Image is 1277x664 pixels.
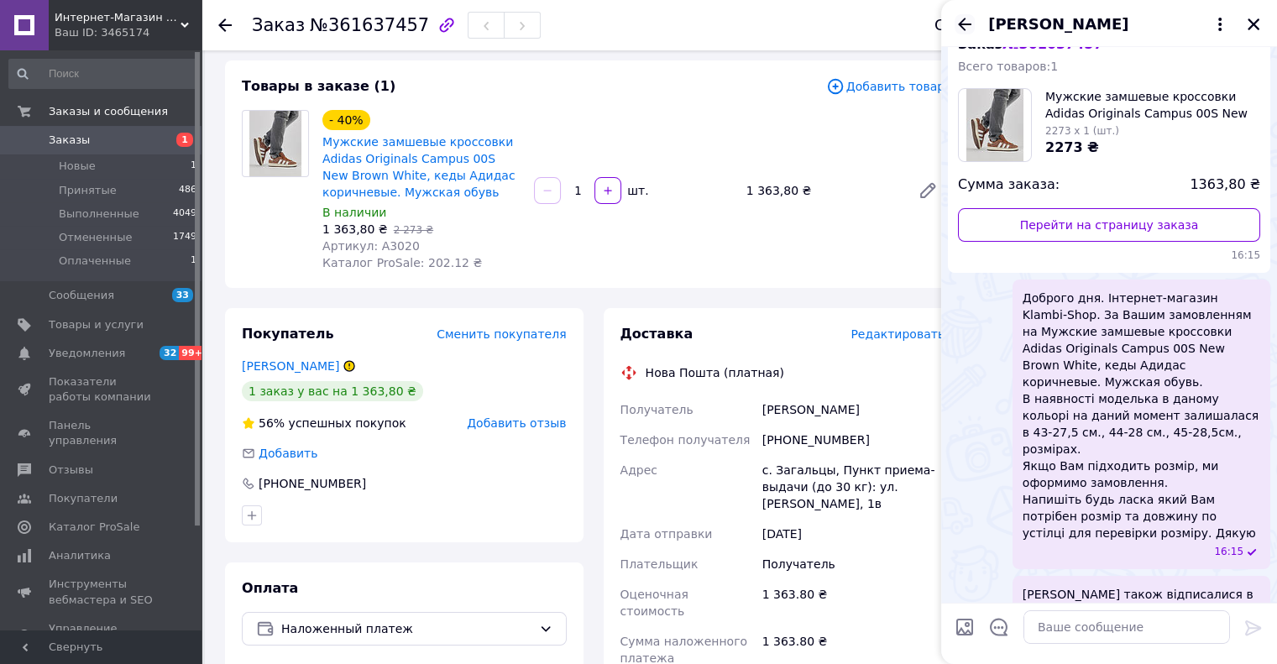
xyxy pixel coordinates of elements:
[322,239,420,253] span: Артикул: A3020
[179,346,207,360] span: 99+
[988,13,1230,35] button: [PERSON_NAME]
[49,463,93,478] span: Отзывы
[620,403,693,416] span: Получатель
[49,577,155,607] span: Инструменты вебмастера и SEO
[759,425,948,455] div: [PHONE_NUMBER]
[1190,175,1260,195] span: 1363,80 ₴
[49,418,155,448] span: Панель управления
[966,89,1024,161] img: 6259867208_w100_h100_muzhskie-zamshevye-krossovki.jpg
[620,433,751,447] span: Телефон получателя
[759,519,948,549] div: [DATE]
[958,208,1260,242] a: Перейти на страницу заказа
[8,59,198,89] input: Поиск
[281,620,532,638] span: Наложенный платеж
[740,179,904,202] div: 1 363,80 ₴
[623,182,650,199] div: шт.
[988,616,1010,638] button: Открыть шаблоны ответов
[173,207,196,222] span: 4049
[49,520,139,535] span: Каталог ProSale
[49,548,111,563] span: Аналитика
[934,17,1047,34] div: Статус заказа
[49,346,125,361] span: Уведомления
[620,588,688,618] span: Оценочная стоимость
[242,78,395,94] span: Товары в заказе (1)
[958,60,1058,73] span: Всего товаров: 1
[59,254,131,269] span: Оплаченные
[467,416,566,430] span: Добавить отзыв
[59,230,132,245] span: Отмененные
[641,364,788,381] div: Нова Пошта (платная)
[759,579,948,626] div: 1 363.80 ₴
[988,13,1128,35] span: [PERSON_NAME]
[49,133,90,148] span: Заказы
[620,326,693,342] span: Доставка
[850,327,945,341] span: Редактировать
[310,15,429,35] span: №361637457
[322,222,388,236] span: 1 363,80 ₴
[322,206,386,219] span: В наличии
[911,174,945,207] a: Редактировать
[242,415,406,431] div: успешных покупок
[49,104,168,119] span: Заказы и сообщения
[55,25,201,40] div: Ваш ID: 3465174
[1045,139,1099,155] span: 2273 ₴
[394,224,433,236] span: 2 273 ₴
[322,256,482,269] span: Каталог ProSale: 202.12 ₴
[759,549,948,579] div: Получатель
[49,374,155,405] span: Показатели работы компании
[1023,290,1260,541] span: Доброго дня. Інтернет-магазин Klambi-Shop. За Вашим замовленням на Мужские замшевые кроссовки Adi...
[218,17,232,34] div: Вернуться назад
[958,175,1060,195] span: Сумма заказа:
[160,346,179,360] span: 32
[620,527,713,541] span: Дата отправки
[958,248,1260,263] span: 16:15 12.09.2025
[49,621,155,651] span: Управление сайтом
[759,395,948,425] div: [PERSON_NAME]
[955,14,975,34] button: Назад
[437,327,566,341] span: Сменить покупателя
[191,159,196,174] span: 1
[252,15,305,35] span: Заказ
[259,416,285,430] span: 56%
[1214,545,1243,559] span: 16:15 12.09.2025
[759,455,948,519] div: с. Загальцы, Пункт приема-выдачи (до 30 кг): ул. [PERSON_NAME], 1в
[257,475,368,492] div: [PHONE_NUMBER]
[1045,88,1260,122] span: Мужские замшевые кроссовки Adidas Originals Campus 00S New Brown White, кеды Адидас коричневые. М...
[1243,14,1264,34] button: Закрыть
[620,463,657,477] span: Адрес
[242,580,298,596] span: Оплата
[176,133,193,147] span: 1
[242,359,339,373] a: [PERSON_NAME]
[59,207,139,222] span: Выполненные
[322,135,516,199] a: Мужские замшевые кроссовки Adidas Originals Campus 00S New Brown White, кеды Адидас коричневые. М...
[55,10,181,25] span: Интернет-Магазин Klambi Shop
[49,491,118,506] span: Покупатели
[59,183,117,198] span: Принятые
[242,326,333,342] span: Покупатель
[259,447,317,460] span: Добавить
[242,381,423,401] div: 1 заказ у вас на 1 363,80 ₴
[322,110,370,130] div: - 40%
[1023,586,1260,620] span: [PERSON_NAME] також відписалися в [GEOGRAPHIC_DATA]
[173,230,196,245] span: 1749
[59,159,96,174] span: Новые
[49,317,144,332] span: Товары и услуги
[620,557,699,571] span: Плательщик
[249,111,301,176] img: Мужские замшевые кроссовки Adidas Originals Campus 00S New Brown White, кеды Адидас коричневые. М...
[179,183,196,198] span: 486
[191,254,196,269] span: 1
[49,288,114,303] span: Сообщения
[172,288,193,302] span: 33
[826,77,945,96] span: Добавить товар
[1045,125,1119,137] span: 2273 x 1 (шт.)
